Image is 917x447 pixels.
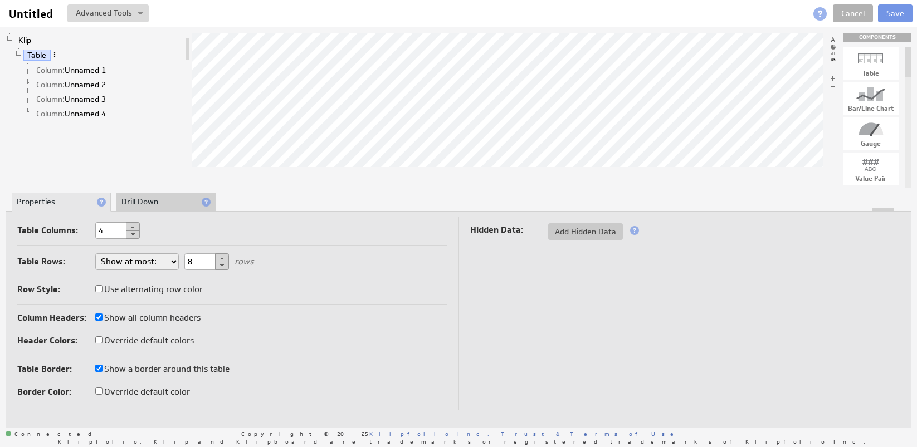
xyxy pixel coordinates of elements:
img: button-savedrop.png [138,12,143,16]
span: Connected: ID: dpnc-23 Online: true [6,431,98,438]
a: Cancel [833,4,873,22]
span: Klipfolio, Klip and Klipboard are trademarks or registered trademarks of Klipfolio Inc. [58,439,865,444]
span: Column: [36,65,65,75]
span: More actions [51,51,58,58]
span: Column: [36,94,65,104]
label: Override default colors [95,333,194,348]
li: Drill Down [116,193,216,212]
label: rows [235,257,253,266]
a: Table [23,50,51,61]
div: Gauge [843,140,899,147]
button: Save [878,4,913,22]
label: Table Border: [17,361,95,377]
label: Header Colors: [17,333,95,348]
span: Add Hidden Data [548,227,623,237]
label: Override default color [95,384,190,400]
span: Column: [36,80,65,90]
input: Show all column headers [95,313,103,321]
a: Klipfolio Inc. [369,430,489,438]
span: Column: [36,109,65,119]
a: Column: Unnamed 4 [32,108,110,119]
button: Add Hidden Data [548,223,623,240]
label: Column Headers: [17,310,95,326]
label: Border Color: [17,384,95,400]
input: Override default colors [95,336,103,343]
a: Klip [14,35,36,46]
input: Show a border around this table [95,365,103,372]
label: Table Rows: [17,254,95,269]
label: Hidden Data: [470,222,548,238]
label: Show a border around this table [95,361,230,377]
input: Untitled [4,4,61,23]
a: Trust & Terms of Use [501,430,681,438]
label: Show all column headers [95,310,201,326]
label: Row Style: [17,282,95,297]
li: Hide or show the component controls palette [828,67,837,97]
input: Override default color [95,387,103,395]
li: Hide or show the component palette [828,35,837,65]
a: Column: Unnamed 2 [32,79,110,90]
div: Drag & drop components onto the workspace [843,33,911,42]
div: Table [843,70,899,77]
div: Value Pair [843,175,899,182]
label: Use alternating row color [95,282,203,297]
li: Properties [12,193,111,212]
label: Table Columns: [17,223,95,238]
div: Bar/Line Chart [843,105,899,112]
input: Use alternating row color [95,285,103,292]
a: Column: Unnamed 3 [32,94,110,105]
span: Copyright © 2025 [241,431,489,436]
a: Column: Unnamed 1 [32,65,110,76]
